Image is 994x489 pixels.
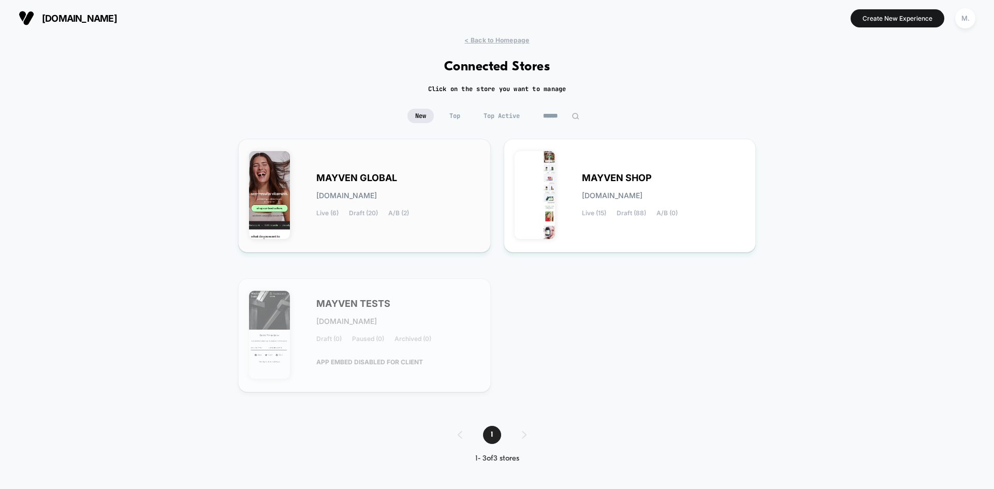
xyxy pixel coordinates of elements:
span: < Back to Homepage [464,36,529,44]
img: edit [572,112,579,120]
span: [DOMAIN_NAME] [316,318,377,325]
button: M. [952,8,978,29]
span: A/B (2) [388,210,409,217]
span: [DOMAIN_NAME] [316,192,377,199]
button: [DOMAIN_NAME] [16,10,120,26]
span: Paused (0) [352,335,384,343]
span: MAYVEN TESTS [316,300,390,307]
img: MAYVEN_SHOP [515,151,556,239]
span: APP EMBED DISABLED FOR CLIENT [316,353,423,371]
img: MAYVEN_GLOBAL [249,151,290,239]
span: Draft (88) [617,210,646,217]
div: 1 - 3 of 3 stores [447,454,547,463]
span: Top Active [476,109,528,123]
span: MAYVEN SHOP [582,174,652,182]
img: MAYVEN_TESTS [249,291,290,379]
span: Top [442,109,468,123]
span: A/B (0) [656,210,678,217]
span: New [407,109,434,123]
span: 1 [483,426,501,444]
span: Archived (0) [394,335,431,343]
span: Draft (20) [349,210,378,217]
span: Live (6) [316,210,339,217]
h1: Connected Stores [444,60,550,75]
div: M. [955,8,975,28]
span: MAYVEN GLOBAL [316,174,397,182]
span: [DOMAIN_NAME] [42,13,117,24]
img: Visually logo [19,10,34,26]
span: Live (15) [582,210,606,217]
button: Create New Experience [851,9,944,27]
span: [DOMAIN_NAME] [582,192,642,199]
h2: Click on the store you want to manage [428,85,566,93]
span: Draft (0) [316,335,342,343]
